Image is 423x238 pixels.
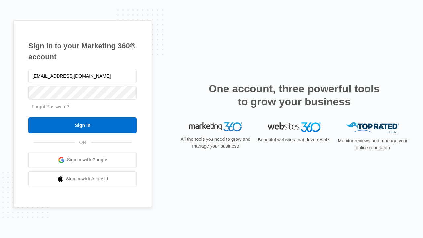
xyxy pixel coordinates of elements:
[32,104,69,109] a: Forgot Password?
[75,139,91,146] span: OR
[207,82,382,108] h2: One account, three powerful tools to grow your business
[28,69,137,83] input: Email
[66,176,108,182] span: Sign in with Apple Id
[189,122,242,132] img: Marketing 360
[28,171,137,187] a: Sign in with Apple Id
[178,136,252,150] p: All the tools you need to grow and manage your business
[346,122,399,133] img: Top Rated Local
[28,152,137,168] a: Sign in with Google
[257,137,331,143] p: Beautiful websites that drive results
[336,138,410,151] p: Monitor reviews and manage your online reputation
[67,156,107,163] span: Sign in with Google
[28,40,137,62] h1: Sign in to your Marketing 360® account
[268,122,321,132] img: Websites 360
[28,117,137,133] input: Sign In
